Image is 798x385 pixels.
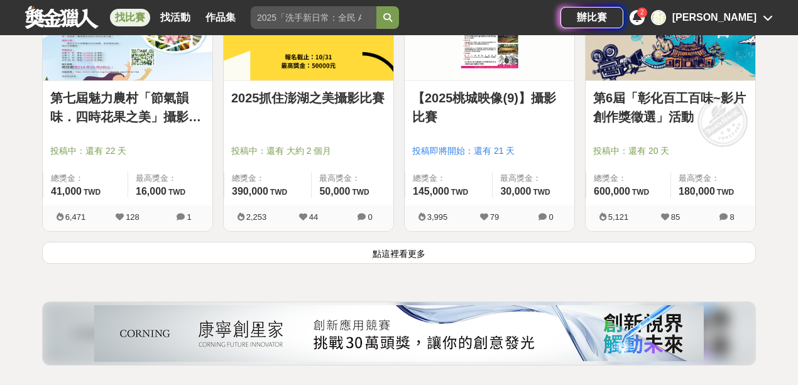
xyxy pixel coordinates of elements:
[94,305,704,362] img: 26832ba5-e3c6-4c80-9a06-d1bc5d39966c.png
[51,186,82,197] span: 41,000
[50,144,205,158] span: 投稿中：還有 22 天
[155,9,195,26] a: 找活動
[533,188,550,197] span: TWD
[368,212,372,222] span: 0
[594,186,630,197] span: 600,000
[42,242,756,264] button: 點這裡看更多
[65,212,86,222] span: 6,471
[593,89,748,126] a: 第6屆「彰化百工百味~影片創作獎徵選」活動
[632,188,649,197] span: TWD
[593,144,748,158] span: 投稿中：還有 20 天
[672,10,757,25] div: [PERSON_NAME]
[500,172,567,185] span: 最高獎金：
[232,186,268,197] span: 390,000
[231,89,386,107] a: 2025抓住澎湖之美攝影比賽
[679,172,748,185] span: 最高獎金：
[717,188,734,197] span: TWD
[412,144,567,158] span: 投稿即將開始：還有 21 天
[549,212,553,222] span: 0
[560,7,623,28] a: 辦比賽
[608,212,629,222] span: 5,121
[490,212,499,222] span: 79
[126,212,139,222] span: 128
[168,188,185,197] span: TWD
[110,9,150,26] a: 找比賽
[319,172,386,185] span: 最高獎金：
[671,212,680,222] span: 85
[413,186,449,197] span: 145,000
[232,172,303,185] span: 總獎金：
[679,186,715,197] span: 180,000
[231,144,386,158] span: 投稿中：還有 大約 2 個月
[412,89,567,126] a: 【2025桃城映像(9)】攝影比賽
[200,9,241,26] a: 作品集
[136,186,167,197] span: 16,000
[50,89,205,126] a: 第七屆魅力農村「節氣韻味．四時花果之美」攝影比賽
[309,212,318,222] span: 44
[251,6,376,29] input: 2025「洗手新日常：全民 ALL IN」洗手歌全台徵選
[136,172,205,185] span: 最高獎金：
[84,188,101,197] span: TWD
[187,212,191,222] span: 1
[500,186,531,197] span: 30,000
[51,172,120,185] span: 總獎金：
[246,212,267,222] span: 2,253
[651,10,666,25] div: 顏
[352,188,369,197] span: TWD
[640,9,644,16] span: 2
[270,188,287,197] span: TWD
[730,212,734,222] span: 8
[451,188,468,197] span: TWD
[413,172,484,185] span: 總獎金：
[594,172,663,185] span: 總獎金：
[319,186,350,197] span: 50,000
[427,212,448,222] span: 3,995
